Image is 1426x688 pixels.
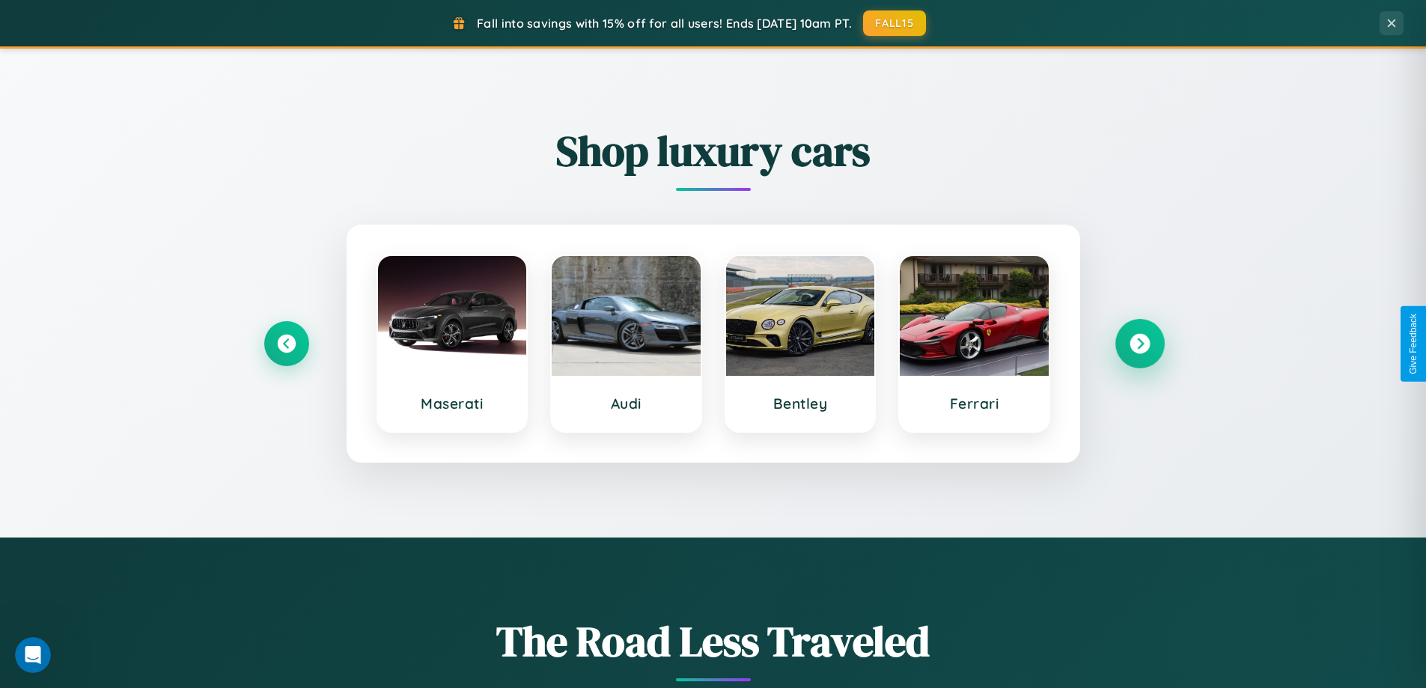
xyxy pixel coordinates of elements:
[264,122,1163,180] h2: Shop luxury cars
[393,395,512,413] h3: Maserati
[264,612,1163,670] h1: The Road Less Traveled
[915,395,1034,413] h3: Ferrari
[567,395,686,413] h3: Audi
[15,637,51,673] iframe: Intercom live chat
[1408,314,1419,374] div: Give Feedback
[863,10,926,36] button: FALL15
[477,16,852,31] span: Fall into savings with 15% off for all users! Ends [DATE] 10am PT.
[741,395,860,413] h3: Bentley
